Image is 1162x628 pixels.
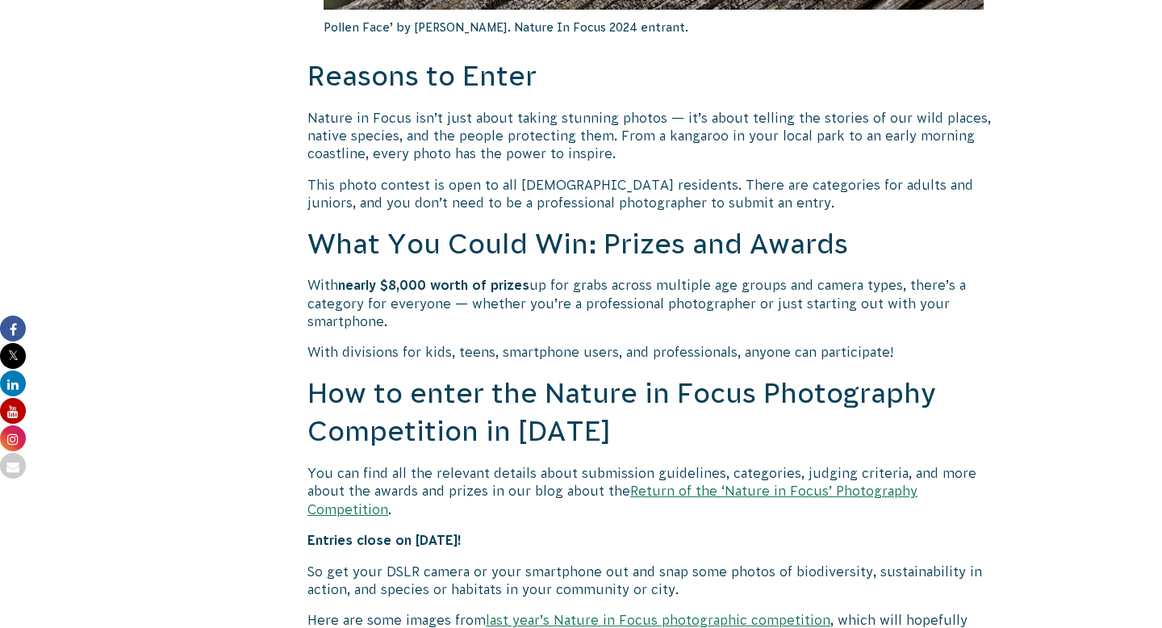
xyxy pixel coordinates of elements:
[307,109,1000,163] p: Nature in Focus isn’t just about taking stunning photos — it’s about telling the stories of our w...
[338,278,529,292] strong: nearly $8,000 worth of prizes
[307,276,1000,330] p: With up for grabs across multiple age groups and camera types, there’s a category for everyone — ...
[486,613,830,627] a: last year’s Nature in Focus photographic competition
[307,375,1000,451] h2: How to enter the Nature in Focus Photography Competition in [DATE]
[307,57,1000,96] h2: Reasons to Enter
[307,225,1000,264] h2: What You Could Win: Prizes and Awards
[307,464,1000,518] p: You can find all the relevant details about submission guidelines, categories, judging criteria, ...
[307,563,1000,599] p: So get your DSLR camera or your smartphone out and snap some photos of biodiversity, sustainabili...
[307,533,462,547] strong: Entries close on [DATE]!
[307,343,1000,361] p: With divisions for kids, teens, smartphone users, and professionals, anyone can participate!
[307,176,1000,212] p: This photo contest is open to all [DEMOGRAPHIC_DATA] residents. There are categories for adults a...
[307,484,917,516] a: Return of the ‘Nature in Focus’ Photography Competition
[324,10,984,45] p: Pollen Face’ by [PERSON_NAME]. Nature In Focus 2024 entrant.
